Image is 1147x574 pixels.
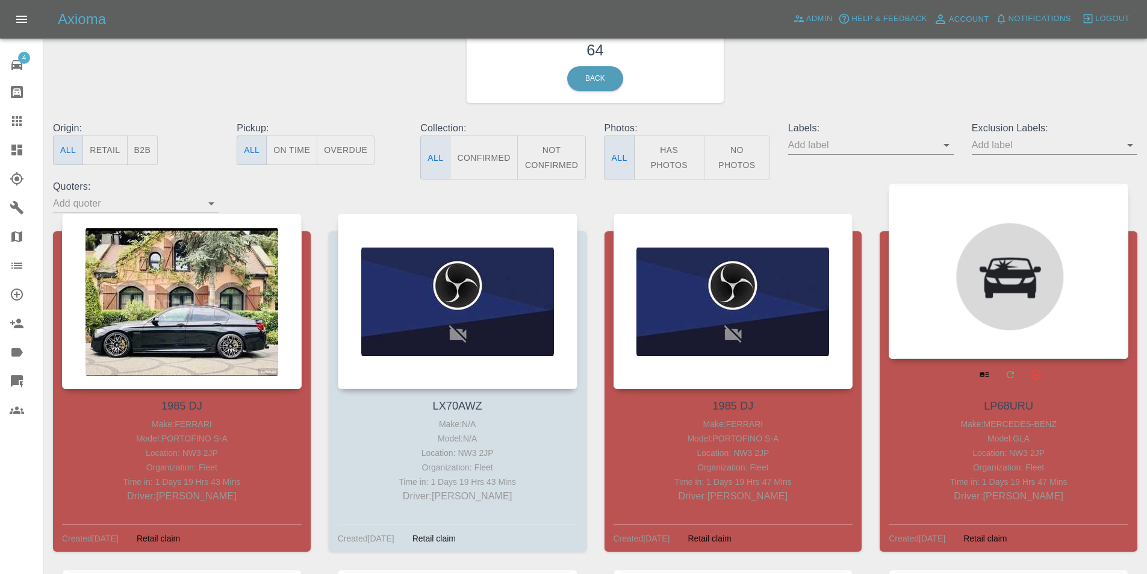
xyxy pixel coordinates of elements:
button: Open drawer [7,5,36,34]
button: Open [203,195,220,212]
div: Organization: Fleet [892,460,1125,475]
p: Driver: [PERSON_NAME] [65,489,299,504]
div: Make: FERRARI [65,417,299,431]
button: All [420,136,450,179]
p: Origin: [53,121,219,136]
button: Archive [1024,362,1048,387]
a: 1985 DJ [161,400,202,412]
button: Open [938,137,955,154]
div: Created [DATE] [62,531,119,546]
div: Organization: Fleet [65,460,299,475]
span: Notifications [1009,12,1071,26]
span: 4 [18,52,30,64]
a: Account [930,10,992,29]
span: Help & Feedback [851,12,927,26]
div: Retail claim [403,531,465,546]
div: Location: NW3 2JP [892,446,1125,460]
div: Retail claim [128,531,189,546]
p: Quoters: [53,179,219,194]
button: Logout [1079,10,1133,28]
input: Add quoter [53,194,200,213]
div: Organization: Fleet [341,460,574,475]
div: Model: PORTOFINO S-A [65,431,299,446]
div: Retail claim [954,531,1016,546]
div: Time in: 1 Days 19 Hrs 43 Mins [65,475,299,489]
button: Retail [82,136,127,165]
button: All [53,136,83,165]
p: Exclusion Labels: [972,121,1137,136]
a: LP68URU [984,400,1033,412]
button: All [604,136,634,179]
div: Make: MERCEDES-BENZ [892,417,1125,431]
a: Back [567,66,623,91]
button: B2B [127,136,158,165]
p: Labels: [788,121,954,136]
p: Pickup: [237,121,402,136]
p: Driver: [PERSON_NAME] [617,489,850,504]
p: Driver: [PERSON_NAME] [892,489,1125,504]
a: Admin [790,10,836,28]
p: Collection: [420,121,586,136]
h3: 64 [476,39,715,61]
div: Time in: 1 Days 19 Hrs 43 Mins [341,475,574,489]
a: LX70AWZ [433,400,482,412]
div: Model: N/A [341,431,574,446]
button: Open [1122,137,1139,154]
div: Make: N/A [341,417,574,431]
div: Make: FERRARI [617,417,850,431]
div: Time in: 1 Days 19 Hrs 47 Mins [892,475,1125,489]
button: Not Confirmed [517,136,586,179]
div: Created [DATE] [614,531,670,546]
div: Organization: Fleet [617,460,850,475]
a: View [972,362,996,387]
div: Model: GLA [892,431,1125,446]
button: No Photos [704,136,770,179]
button: Overdue [317,136,375,165]
input: Add label [788,136,936,154]
div: Retail claim [679,531,740,546]
button: All [237,136,267,165]
button: Help & Feedback [835,10,930,28]
input: Add label [972,136,1119,154]
button: Notifications [992,10,1074,28]
button: Confirmed [450,136,517,179]
div: Created [DATE] [889,531,945,546]
div: Time in: 1 Days 19 Hrs 47 Mins [617,475,850,489]
button: Has Photos [634,136,705,179]
span: Logout [1095,12,1130,26]
p: Driver: [PERSON_NAME] [341,489,574,504]
div: Location: NW3 2JP [617,446,850,460]
div: Created [DATE] [338,531,394,546]
a: Modify [998,362,1022,387]
div: Location: NW3 2JP [65,446,299,460]
button: On Time [266,136,317,165]
div: Model: PORTOFINO S-A [617,431,850,446]
h5: Axioma [58,10,106,29]
p: Photos: [604,121,769,136]
span: Account [949,13,989,27]
div: Location: NW3 2JP [341,446,574,460]
a: 1985 DJ [713,400,754,412]
span: Admin [806,12,833,26]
